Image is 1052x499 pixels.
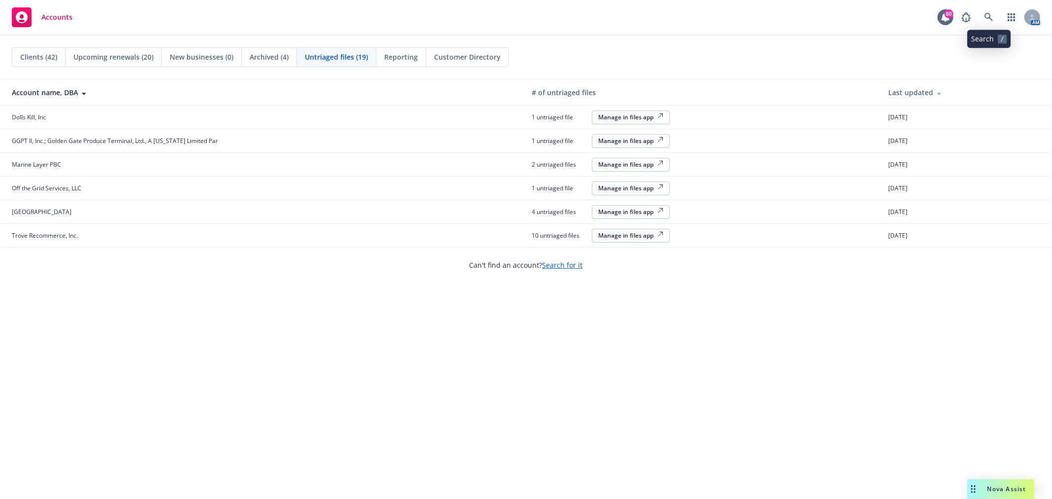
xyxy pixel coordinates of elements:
[592,181,670,195] button: Manage in files app
[41,13,73,21] span: Accounts
[532,231,586,240] span: 10 untriaged files
[532,184,586,192] span: 1 untriaged file
[598,137,663,145] div: Manage in files app
[888,184,907,192] span: [DATE]
[12,137,218,145] span: GGPT II, Inc.; Golden Gate Produce Terminal, Ltd., A [US_STATE] Limited Par
[1002,7,1021,27] a: Switch app
[434,52,501,62] span: Customer Directory
[967,479,1034,499] button: Nova Assist
[20,52,57,62] span: Clients (42)
[12,184,81,192] span: Off the Grid Services, LLC
[305,52,368,62] span: Untriaged files (19)
[888,231,907,240] span: [DATE]
[592,158,670,172] button: Manage in files app
[598,208,663,216] div: Manage in files app
[967,479,979,499] div: Drag to move
[598,160,663,169] div: Manage in files app
[888,87,1044,98] div: Last updated
[592,205,670,219] button: Manage in files app
[592,110,670,124] button: Manage in files app
[12,231,78,240] span: Trove Recommerce, Inc.
[12,160,61,169] span: Marine Layer PBC
[543,260,583,270] a: Search for it
[888,208,907,216] span: [DATE]
[470,260,583,270] span: Can't find an account?
[888,160,907,169] span: [DATE]
[73,52,153,62] span: Upcoming renewals (20)
[170,52,233,62] span: New businesses (0)
[888,113,907,121] span: [DATE]
[532,137,586,145] span: 1 untriaged file
[12,87,516,98] div: Account name, DBA
[888,137,907,145] span: [DATE]
[987,485,1026,493] span: Nova Assist
[592,134,670,148] button: Manage in files app
[8,3,76,31] a: Accounts
[532,208,586,216] span: 4 untriaged files
[532,160,586,169] span: 2 untriaged files
[12,113,46,121] span: Dolls Kill, Inc
[598,231,663,240] div: Manage in files app
[598,184,663,192] div: Manage in files app
[250,52,289,62] span: Archived (4)
[532,87,872,98] div: # of untriaged files
[592,229,670,243] button: Manage in files app
[12,208,72,216] span: [GEOGRAPHIC_DATA]
[532,113,586,121] span: 1 untriaged file
[384,52,418,62] span: Reporting
[944,9,953,18] div: 80
[956,7,976,27] a: Report a Bug
[979,7,999,27] a: Search
[598,113,663,121] div: Manage in files app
